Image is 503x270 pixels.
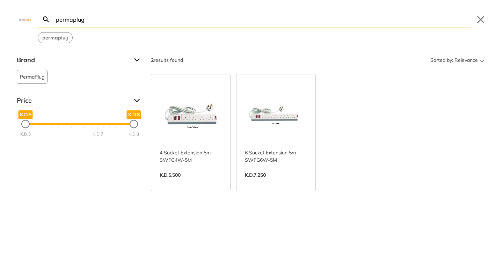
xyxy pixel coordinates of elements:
div: Suggestion: permaplug [38,32,73,43]
div: results found [151,54,183,66]
span: PermaPlug [20,70,44,83]
strong: 2 [151,57,154,63]
button: PermaPlug [17,70,48,84]
button: Close [475,14,486,25]
span: Brand [17,54,129,66]
img: Close [17,18,34,21]
div: K.D.7 [93,131,103,137]
svg: Search [42,15,50,24]
div: K.D.5 [20,131,31,137]
div: Maximum Price [130,120,138,128]
div: Minimum Price [21,120,30,128]
span: Relevance [454,54,478,66]
div: K.D.8 [129,131,139,137]
strong: permaplu [42,35,65,41]
svg: Sort [478,56,486,64]
button: Select suggestion: permaplug [38,32,72,43]
span: g [42,34,68,42]
span: Price [17,95,129,106]
button: Sorted by:Relevance Sort [429,54,486,66]
input: Search… [54,11,471,28]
